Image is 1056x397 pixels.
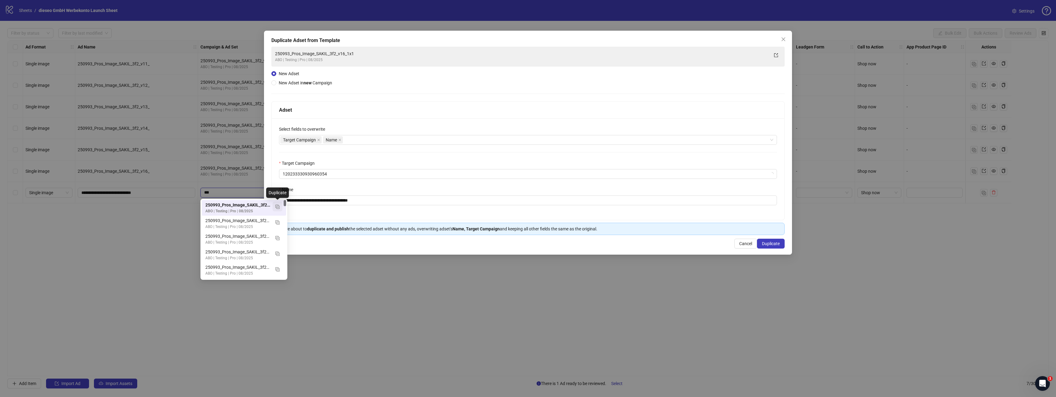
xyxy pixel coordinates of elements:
[275,267,280,272] img: Duplicate
[279,186,297,193] label: Name
[273,264,282,274] button: Duplicate
[279,71,299,76] span: New Adset
[307,226,349,231] strong: duplicate and publish
[202,247,286,263] div: 250993_Pros_Image_SAKIL_3f2_v13_1x1
[202,278,286,294] div: 250993_Pros_Image_SAKIL_3f2_v11_1x1
[205,255,270,261] div: ABO | Testing | Pro | 08/2025
[734,239,757,249] button: Cancel
[279,195,777,205] input: Name
[275,225,781,232] div: You are about to the selected adset without any ads, overwriting adset's and keeping all other fi...
[774,53,778,57] span: export
[275,252,280,256] img: Duplicate
[202,200,286,216] div: 250993_Pros_Image_SAKIL_3f2_v16_1x1
[205,233,270,240] div: 250993_Pros_Image_SAKIL_3f2_v14_1x1
[279,160,319,167] label: Target Campaign
[205,264,270,271] div: 250993_Pros_Image_SAKIL_3f2_v12_1x1
[778,34,788,44] button: Close
[273,233,282,243] button: Duplicate
[452,226,500,231] strong: Name, Target Campaign
[739,241,752,246] span: Cancel
[781,37,786,42] span: close
[1035,376,1050,391] iframe: Intercom live chat
[202,231,286,247] div: 250993_Pros_Image_SAKIL_3f2_v14_1x1
[202,216,286,231] div: 250993_Pros_Image_SAKIL_3f2_v15_1x1
[279,106,777,114] div: Adset
[273,202,282,211] button: Duplicate
[762,241,780,246] span: Duplicate
[283,137,316,143] span: Target Campaign
[273,217,282,227] button: Duplicate
[205,208,270,214] div: ABO | Testing | Pro | 08/2025
[275,205,280,209] img: Duplicate
[202,262,286,278] div: 250993_Pros_Image_SAKIL_3f2_v12_1x1
[279,126,329,133] label: Select fields to overwrite
[271,37,785,44] div: Duplicate Adset from Template
[280,136,322,144] span: Target Campaign
[323,136,343,144] span: Name
[1048,376,1053,381] span: 1
[275,57,769,63] div: ABO | Testing | Pro | 08/2025
[275,220,280,225] img: Duplicate
[275,50,769,57] div: 250993_Pros_Image_SAKIL_3f2_v16_1x1
[205,202,270,208] div: 250993_Pros_Image_SAKIL_3f2_v16_1x1
[205,249,270,255] div: 250993_Pros_Image_SAKIL_3f2_v13_1x1
[205,271,270,276] div: ABO | Testing | Pro | 08/2025
[304,80,312,85] strong: new
[770,172,774,176] span: loading
[326,137,337,143] span: Name
[273,249,282,258] button: Duplicate
[317,138,320,141] span: close
[279,80,332,85] span: New Adset in Campaign
[283,169,773,179] span: 120233330930960354
[338,138,341,141] span: close
[205,224,270,230] div: ABO | Testing | Pro | 08/2025
[757,239,785,249] button: Duplicate
[205,240,270,245] div: ABO | Testing | Pro | 08/2025
[205,217,270,224] div: 250993_Pros_Image_SAKIL_3f2_v15_1x1
[266,187,289,198] div: Duplicate
[275,236,280,240] img: Duplicate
